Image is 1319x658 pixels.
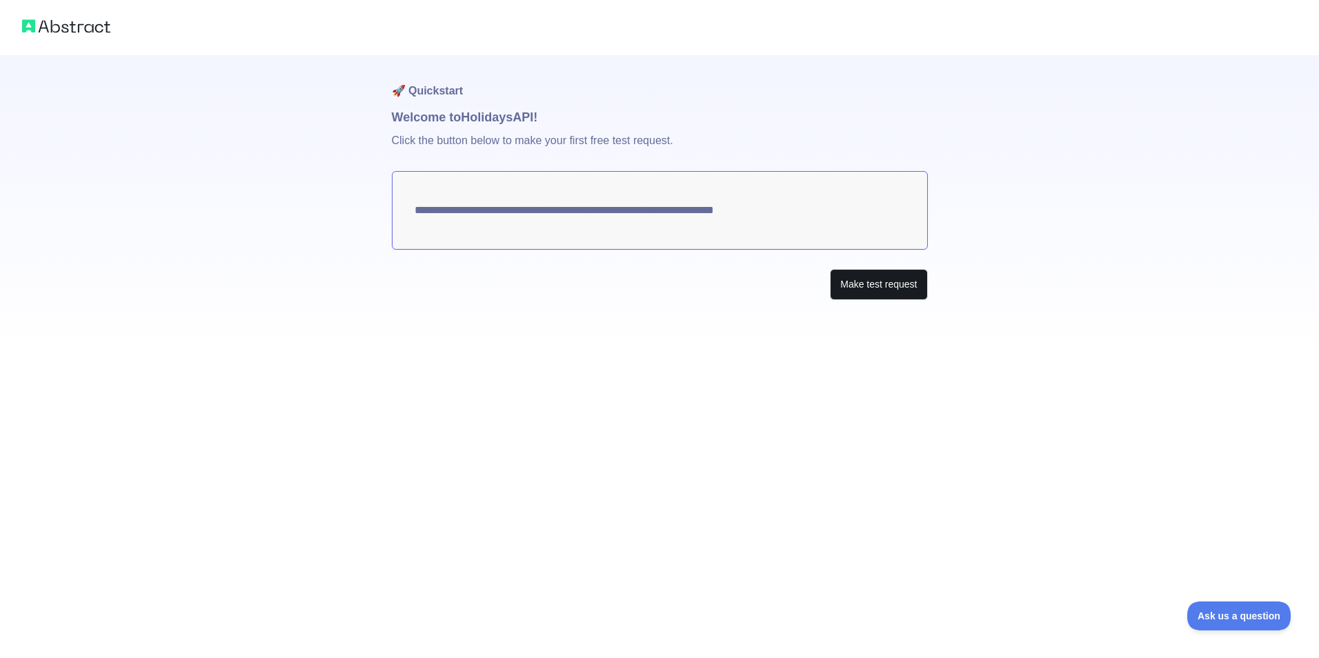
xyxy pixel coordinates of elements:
iframe: Toggle Customer Support [1187,601,1291,630]
button: Make test request [830,269,927,300]
p: Click the button below to make your first free test request. [392,127,928,171]
h1: 🚀 Quickstart [392,55,928,108]
img: Abstract logo [22,17,110,36]
h1: Welcome to Holidays API! [392,108,928,127]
